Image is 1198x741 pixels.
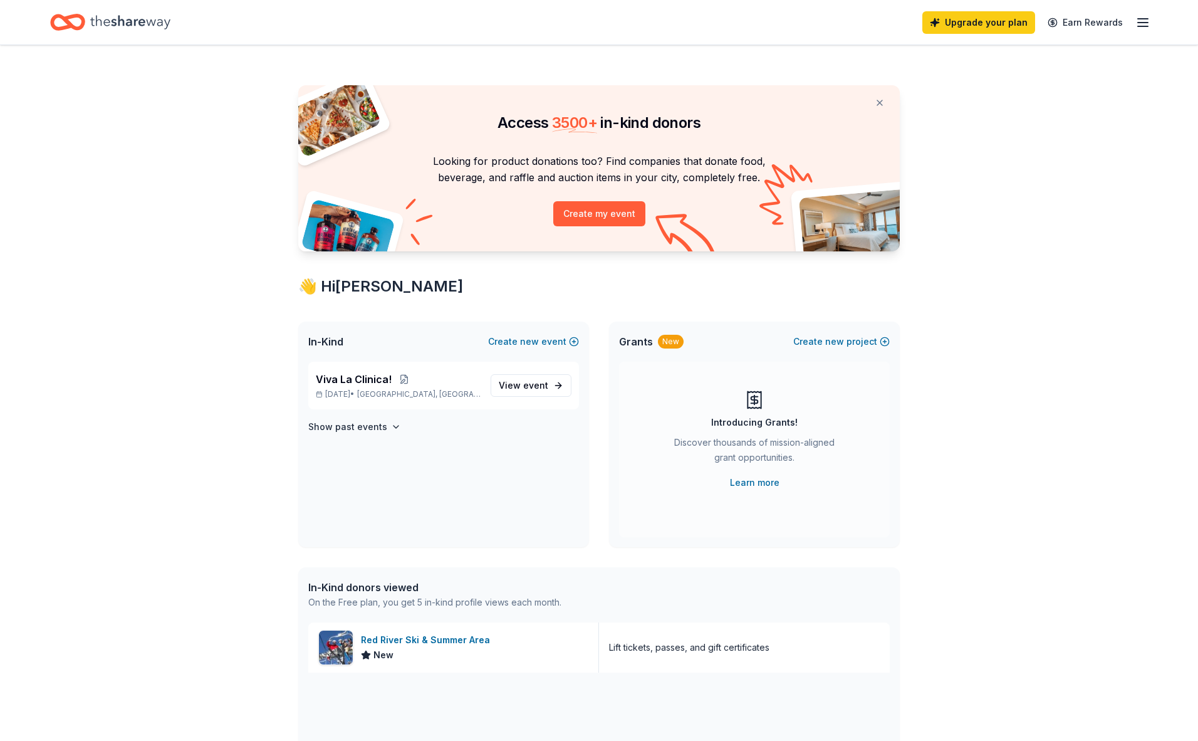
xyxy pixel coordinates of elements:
[308,595,561,610] div: On the Free plan, you get 5 in-kind profile views each month.
[711,415,798,430] div: Introducing Grants!
[552,113,597,132] span: 3500 +
[313,153,885,186] p: Looking for product donations too? Find companies that donate food, beverage, and raffle and auct...
[298,276,900,297] div: 👋 Hi [PERSON_NAME]
[361,633,495,648] div: Red River Ski & Summer Area
[553,201,645,226] button: Create my event
[1040,11,1130,34] a: Earn Rewards
[520,334,539,349] span: new
[619,334,653,349] span: Grants
[523,380,548,391] span: event
[308,334,343,349] span: In-Kind
[499,378,548,393] span: View
[658,335,684,349] div: New
[308,419,401,434] button: Show past events
[488,334,579,349] button: Createnewevent
[308,580,561,595] div: In-Kind donors viewed
[373,648,393,663] span: New
[316,389,481,399] p: [DATE] •
[669,435,840,470] div: Discover thousands of mission-aligned grant opportunities.
[609,640,769,655] div: Lift tickets, passes, and gift certificates
[50,8,170,37] a: Home
[319,631,353,665] img: Image for Red River Ski & Summer Area
[308,419,387,434] h4: Show past events
[491,374,571,397] a: View event
[316,372,392,387] span: Viva La Clinica!
[497,113,701,132] span: Access in-kind donors
[655,214,718,261] img: Curvy arrow
[357,389,481,399] span: [GEOGRAPHIC_DATA], [GEOGRAPHIC_DATA]
[825,334,844,349] span: new
[284,78,382,158] img: Pizza
[730,475,779,490] a: Learn more
[922,11,1035,34] a: Upgrade your plan
[793,334,890,349] button: Createnewproject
